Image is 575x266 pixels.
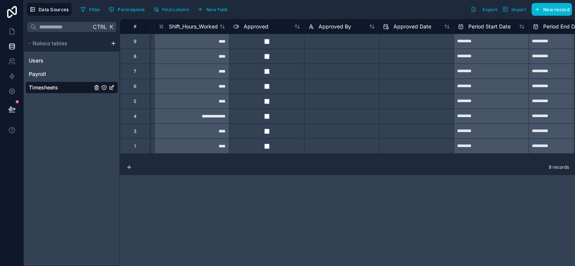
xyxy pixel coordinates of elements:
[393,23,431,30] span: Approved Date
[118,7,144,12] span: Permissions
[134,68,136,74] div: 7
[195,4,230,15] button: New field
[27,3,72,16] button: Data Sources
[500,3,529,16] button: Import
[206,7,228,12] span: New field
[549,164,569,170] span: 8 records
[134,98,136,104] div: 5
[468,3,500,16] button: Export
[92,22,107,31] span: Ctrl
[483,7,497,12] span: Export
[468,23,511,30] span: Period Start Date
[134,143,136,149] div: 1
[532,3,572,16] button: New record
[134,39,136,45] div: 9
[134,53,136,59] div: 8
[126,24,144,29] div: #
[77,4,103,15] button: Filter
[169,23,218,30] span: Shift_Hours_Worked
[39,7,69,12] span: Data Sources
[106,4,147,15] button: Permissions
[162,7,189,12] span: Find column
[134,83,136,89] div: 6
[319,23,351,30] span: Approved By
[150,4,192,15] button: Find column
[134,113,137,119] div: 4
[134,128,136,134] div: 3
[511,7,526,12] span: Import
[543,7,569,12] span: New record
[106,4,150,15] a: Permissions
[109,24,114,30] span: K
[244,23,268,30] span: Approved
[89,7,101,12] span: Filter
[529,3,572,16] a: New record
